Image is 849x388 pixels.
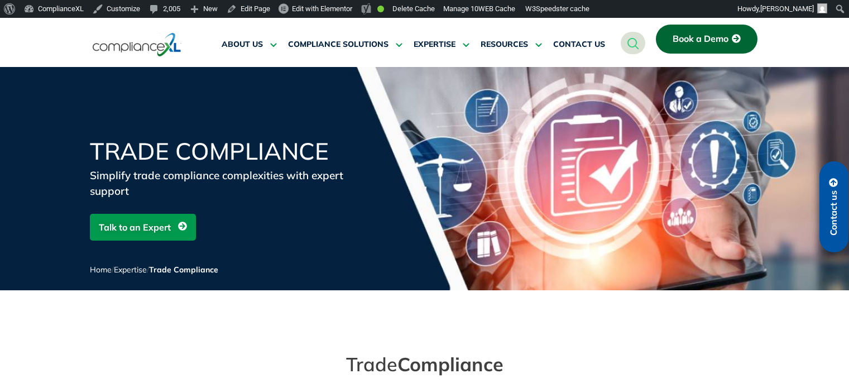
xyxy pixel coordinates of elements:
[397,352,503,376] span: Compliance
[553,31,605,58] a: CONTACT US
[673,34,728,44] span: Book a Demo
[90,265,112,275] a: Home
[90,167,358,199] div: Simplify trade compliance complexities with expert support
[481,31,542,58] a: RESOURCES
[553,40,605,50] span: CONTACT US
[288,40,388,50] span: COMPLIANCE SOLUTIONS
[222,31,277,58] a: ABOUT US
[621,32,645,54] a: navsearch-button
[288,31,402,58] a: COMPLIANCE SOLUTIONS
[90,265,218,275] span: / /
[114,265,147,275] a: Expertise
[377,6,384,12] div: Good
[481,40,528,50] span: RESOURCES
[222,40,263,50] span: ABOUT US
[93,32,181,58] img: logo-one.svg
[829,190,839,236] span: Contact us
[90,140,358,163] h1: Trade Compliance
[346,353,503,377] div: Trade
[90,214,196,241] a: Talk to an Expert
[656,25,757,54] a: Book a Demo
[414,40,455,50] span: EXPERTISE
[819,161,848,252] a: Contact us
[292,4,352,13] span: Edit with Elementor
[99,217,171,238] span: Talk to an Expert
[149,265,218,275] span: Trade Compliance
[414,31,469,58] a: EXPERTISE
[760,4,814,13] span: [PERSON_NAME]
